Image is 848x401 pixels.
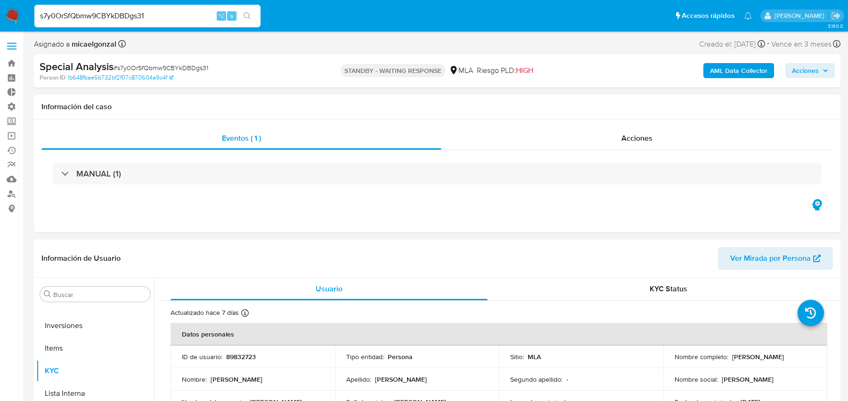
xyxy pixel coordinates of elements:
[682,11,734,21] span: Accesos rápidos
[710,63,767,78] b: AML Data Collector
[718,247,833,270] button: Ver Mirada por Persona
[182,353,222,361] p: ID de usuario :
[650,283,687,294] span: KYC Status
[53,290,147,299] input: Buscar
[70,39,116,49] b: micaelgonzal
[230,11,233,20] span: s
[53,163,822,184] div: MANUAL (1)
[510,353,524,361] p: Sitio :
[732,353,784,361] p: [PERSON_NAME]
[114,63,208,72] span: # s7y0OrSfQbmw9CBYkDBDgs31
[34,39,116,49] span: Asignado a
[36,360,154,382] button: KYC
[388,353,413,361] p: Persona
[36,314,154,337] button: Inversiones
[767,38,769,50] span: -
[621,133,652,144] span: Acciones
[218,11,225,20] span: ⌥
[449,65,473,76] div: MLA
[730,247,811,270] span: Ver Mirada por Persona
[675,375,718,384] p: Nombre social :
[699,38,765,50] div: Creado el: [DATE]
[40,59,114,74] b: Special Analysis
[771,39,832,49] span: Vence en 3 meses
[775,11,828,20] p: juan.calo@mercadolibre.com
[211,375,262,384] p: [PERSON_NAME]
[375,375,427,384] p: [PERSON_NAME]
[76,168,121,179] h3: MANUAL (1)
[831,11,841,21] a: Salir
[722,375,774,384] p: [PERSON_NAME]
[510,375,563,384] p: Segundo apellido :
[528,353,541,361] p: MLA
[36,337,154,360] button: Items
[346,353,384,361] p: Tipo entidad :
[516,65,533,76] span: HIGH
[34,10,261,22] input: Buscar usuario o caso...
[171,323,827,345] th: Datos personales
[744,12,752,20] a: Notificaciones
[44,290,51,298] button: Buscar
[675,353,728,361] p: Nombre completo :
[346,375,371,384] p: Apellido :
[226,353,256,361] p: 89832723
[703,63,774,78] button: AML Data Collector
[237,9,257,23] button: search-icon
[566,375,568,384] p: -
[316,283,342,294] span: Usuario
[41,102,833,112] h1: Información del caso
[341,64,445,77] p: STANDBY - WAITING RESPONSE
[171,308,239,317] p: Actualizado hace 7 días
[40,73,65,82] b: Person ID
[67,73,173,82] a: 1b648fbae5b732bf2f07c870604a9c4f
[222,133,261,144] span: Eventos ( 1 )
[477,65,533,76] span: Riesgo PLD:
[182,375,207,384] p: Nombre :
[41,254,121,263] h1: Información de Usuario
[785,63,835,78] button: Acciones
[792,63,819,78] span: Acciones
